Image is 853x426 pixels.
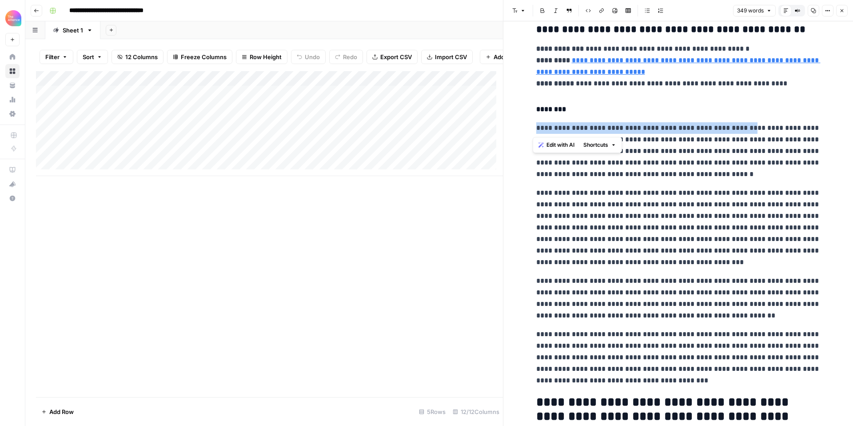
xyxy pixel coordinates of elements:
a: AirOps Academy [5,163,20,177]
button: Edit with AI [535,139,578,151]
button: Undo [291,50,326,64]
a: Settings [5,107,20,121]
img: Alliance Logo [5,10,21,26]
span: Sort [83,52,94,61]
button: Row Height [236,50,287,64]
button: Freeze Columns [167,50,232,64]
button: What's new? [5,177,20,191]
span: Undo [305,52,320,61]
button: Shortcuts [580,139,620,151]
a: Home [5,50,20,64]
span: 12 Columns [125,52,158,61]
button: Export CSV [367,50,418,64]
button: 349 words [733,5,776,16]
button: Import CSV [421,50,473,64]
span: Edit with AI [546,141,574,149]
button: Filter [40,50,73,64]
button: Redo [329,50,363,64]
button: Sort [77,50,108,64]
a: Usage [5,92,20,107]
span: Filter [45,52,60,61]
a: Browse [5,64,20,78]
button: 12 Columns [112,50,163,64]
a: Sheet 1 [45,21,100,39]
button: Add Row [36,405,79,419]
button: Add Column [480,50,534,64]
span: Add Row [49,407,74,416]
div: Sheet 1 [63,26,83,35]
span: Import CSV [435,52,467,61]
span: Export CSV [380,52,412,61]
div: 12/12 Columns [449,405,503,419]
span: Shortcuts [583,141,608,149]
span: Add Column [494,52,528,61]
button: Help + Support [5,191,20,205]
span: 349 words [737,7,764,15]
a: Your Data [5,78,20,92]
span: Freeze Columns [181,52,227,61]
button: Workspace: Alliance [5,7,20,29]
span: Redo [343,52,357,61]
div: What's new? [6,177,19,191]
span: Row Height [250,52,282,61]
div: 5 Rows [415,405,449,419]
